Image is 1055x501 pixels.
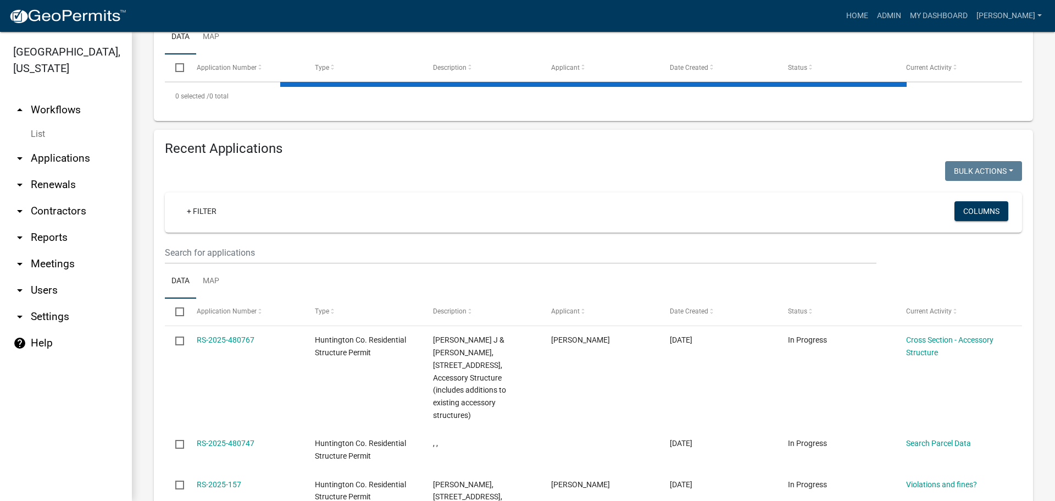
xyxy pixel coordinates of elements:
span: Description [433,64,467,71]
i: arrow_drop_down [13,257,26,271]
a: Search Parcel Data [906,439,971,448]
i: arrow_drop_down [13,284,26,297]
a: Violations and fines? [906,480,977,489]
span: Description [433,307,467,315]
button: Bulk Actions [945,161,1022,181]
datatable-header-cell: Application Number [186,54,304,81]
span: Applicant [551,307,580,315]
a: RS-2025-480767 [197,335,254,344]
datatable-header-cell: Status [778,54,896,81]
span: Status [788,64,807,71]
span: Application Number [197,64,257,71]
datatable-header-cell: Select [165,54,186,81]
i: arrow_drop_up [13,103,26,117]
span: 09/18/2025 [670,439,692,448]
span: In Progress [788,335,827,344]
span: 09/18/2025 [670,480,692,489]
i: arrow_drop_down [13,310,26,323]
datatable-header-cell: Current Activity [896,54,1014,81]
span: 0 selected / [175,92,209,100]
datatable-header-cell: Date Created [659,299,777,325]
span: Applicant [551,64,580,71]
span: Date Created [670,64,708,71]
a: My Dashboard [906,5,972,26]
span: Huntington Co. Residential Structure Permit [315,439,406,460]
datatable-header-cell: Current Activity [896,299,1014,325]
a: Map [196,20,226,55]
span: In Progress [788,480,827,489]
span: Date Created [670,307,708,315]
span: Type [315,307,329,315]
a: Map [196,264,226,299]
a: Cross Section - Accessory Structure [906,335,993,357]
span: In Progress [788,439,827,448]
span: Christopher Hasty [551,480,610,489]
i: arrow_drop_down [13,205,26,218]
i: help [13,337,26,350]
datatable-header-cell: Type [304,54,423,81]
a: Data [165,264,196,299]
span: Waldfogel, Douglas J & Marta L, 351 W Division Rd, Accessory Structure (includes additions to exi... [433,335,506,420]
h4: Recent Applications [165,141,1022,157]
span: Status [788,307,807,315]
span: Douglas J Waldfogel [551,335,610,344]
a: Home [842,5,873,26]
datatable-header-cell: Description [423,54,541,81]
datatable-header-cell: Select [165,299,186,325]
a: [PERSON_NAME] [972,5,1046,26]
span: 09/18/2025 [670,335,692,344]
datatable-header-cell: Applicant [541,54,659,81]
input: Search for applications [165,241,876,264]
span: Current Activity [906,64,952,71]
datatable-header-cell: Type [304,299,423,325]
datatable-header-cell: Application Number [186,299,304,325]
datatable-header-cell: Date Created [659,54,777,81]
a: RS-2025-157 [197,480,241,489]
span: Application Number [197,307,257,315]
button: Columns [954,201,1008,221]
span: Huntington Co. Residential Structure Permit [315,335,406,357]
span: Type [315,64,329,71]
datatable-header-cell: Applicant [541,299,659,325]
datatable-header-cell: Status [778,299,896,325]
div: 0 total [165,82,1022,110]
a: Admin [873,5,906,26]
a: + Filter [178,201,225,221]
span: , , [433,439,438,448]
a: Data [165,20,196,55]
i: arrow_drop_down [13,152,26,165]
span: Current Activity [906,307,952,315]
i: arrow_drop_down [13,231,26,244]
a: RS-2025-480747 [197,439,254,448]
i: arrow_drop_down [13,178,26,191]
datatable-header-cell: Description [423,299,541,325]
